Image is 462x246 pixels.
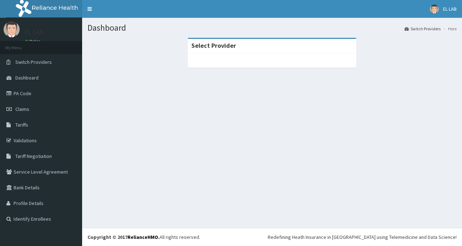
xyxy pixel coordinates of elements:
strong: Select Provider [191,41,236,50]
footer: All rights reserved. [82,228,462,246]
div: Redefining Heath Insurance in [GEOGRAPHIC_DATA] using Telemedicine and Data Science! [268,234,457,241]
p: EL LAB [25,29,44,35]
span: EL LAB [443,6,457,12]
a: Online [25,39,42,44]
li: Here [441,26,457,32]
span: Tariff Negotiation [15,153,52,159]
a: Switch Providers [405,26,441,32]
img: User Image [4,21,20,37]
span: Dashboard [15,75,39,81]
strong: Copyright © 2017 . [87,234,160,240]
a: RelianceHMO [127,234,158,240]
span: Tariffs [15,122,28,128]
h1: Dashboard [87,23,457,32]
span: Claims [15,106,29,112]
span: Switch Providers [15,59,52,65]
img: User Image [430,5,439,14]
